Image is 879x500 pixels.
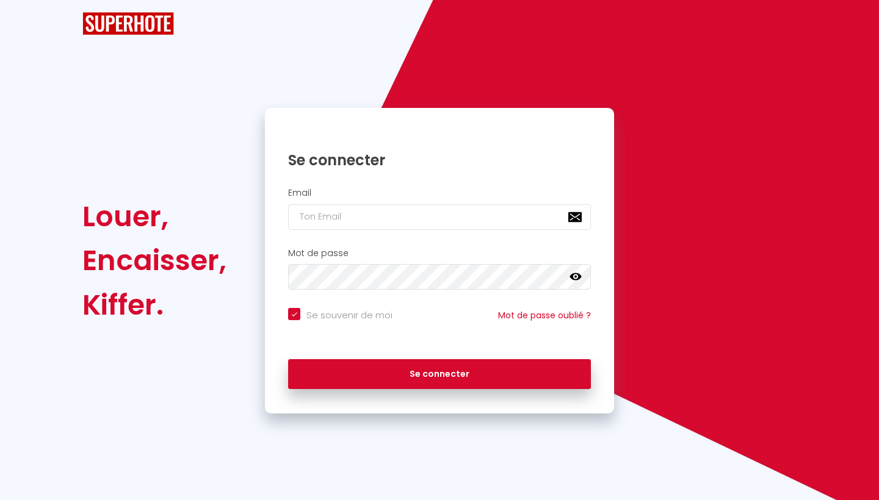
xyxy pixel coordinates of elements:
[288,204,591,230] input: Ton Email
[288,151,591,170] h1: Se connecter
[288,359,591,390] button: Se connecter
[288,248,591,259] h2: Mot de passe
[82,12,174,35] img: SuperHote logo
[82,195,226,238] div: Louer,
[288,188,591,198] h2: Email
[82,283,226,327] div: Kiffer.
[498,309,591,321] a: Mot de passe oublié ?
[82,238,226,282] div: Encaisser,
